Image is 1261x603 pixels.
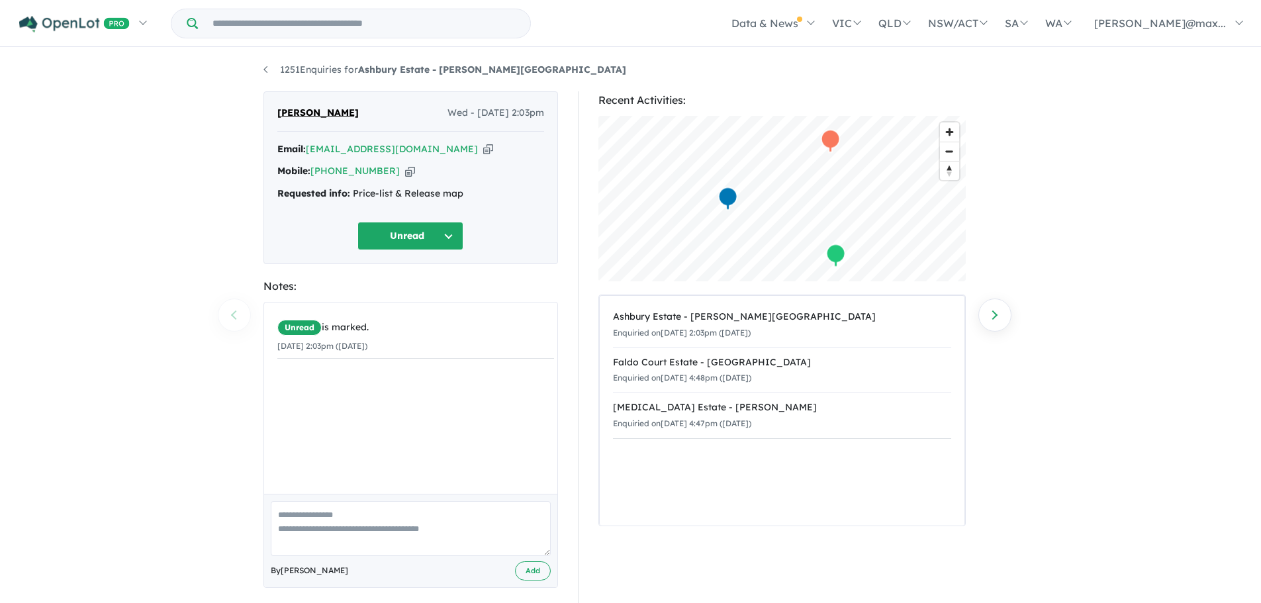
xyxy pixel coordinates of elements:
a: Faldo Court Estate - [GEOGRAPHIC_DATA]Enquiried on[DATE] 4:48pm ([DATE]) [613,348,951,394]
a: [PHONE_NUMBER] [310,165,400,177]
small: Enquiried on [DATE] 4:47pm ([DATE]) [613,418,751,428]
div: is marked. [277,320,554,336]
a: [EMAIL_ADDRESS][DOMAIN_NAME] [306,143,478,155]
div: Price-list & Release map [277,186,544,202]
a: 1251Enquiries forAshbury Estate - [PERSON_NAME][GEOGRAPHIC_DATA] [263,64,626,75]
span: Reset bearing to north [940,162,959,180]
button: Copy [483,142,493,156]
div: Map marker [718,187,737,211]
strong: Mobile: [277,165,310,177]
strong: Ashbury Estate - [PERSON_NAME][GEOGRAPHIC_DATA] [358,64,626,75]
button: Reset bearing to north [940,161,959,180]
button: Unread [357,222,463,250]
div: [MEDICAL_DATA] Estate - [PERSON_NAME] [613,400,951,416]
span: [PERSON_NAME] [277,105,359,121]
nav: breadcrumb [263,62,998,78]
button: Add [515,561,551,580]
span: Wed - [DATE] 2:03pm [447,105,544,121]
small: Enquiried on [DATE] 4:48pm ([DATE]) [613,373,751,383]
canvas: Map [598,116,966,281]
a: [MEDICAL_DATA] Estate - [PERSON_NAME]Enquiried on[DATE] 4:47pm ([DATE]) [613,393,951,439]
strong: Email: [277,143,306,155]
div: Faldo Court Estate - [GEOGRAPHIC_DATA] [613,355,951,371]
div: Map marker [825,244,845,268]
img: Openlot PRO Logo White [19,16,130,32]
strong: Requested info: [277,187,350,199]
button: Zoom out [940,142,959,161]
span: By [PERSON_NAME] [271,564,348,577]
span: Unread [277,320,322,336]
span: [PERSON_NAME]@max... [1094,17,1226,30]
div: Recent Activities: [598,91,966,109]
div: Notes: [263,277,558,295]
button: Zoom in [940,122,959,142]
a: Ashbury Estate - [PERSON_NAME][GEOGRAPHIC_DATA]Enquiried on[DATE] 2:03pm ([DATE]) [613,302,951,348]
input: Try estate name, suburb, builder or developer [201,9,528,38]
div: Map marker [820,129,840,154]
small: [DATE] 2:03pm ([DATE]) [277,341,367,351]
small: Enquiried on [DATE] 2:03pm ([DATE]) [613,328,751,338]
button: Copy [405,164,415,178]
div: Ashbury Estate - [PERSON_NAME][GEOGRAPHIC_DATA] [613,309,951,325]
